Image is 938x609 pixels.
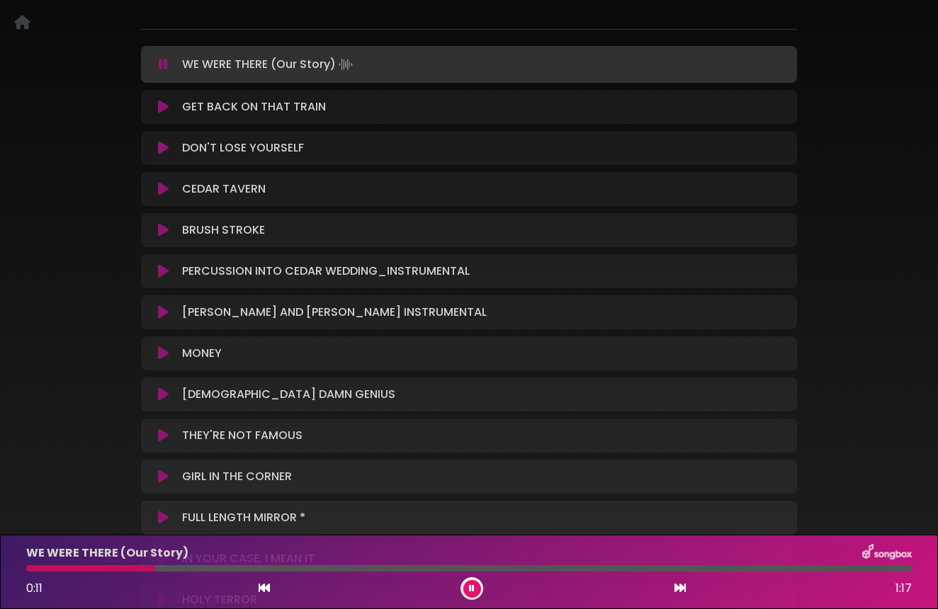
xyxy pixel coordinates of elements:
img: waveform4.gif [336,55,356,74]
p: THEY'RE NOT FAMOUS [182,427,303,444]
p: WE WERE THERE (Our Story) [182,55,356,74]
p: BRUSH STROKE [182,222,265,239]
p: PERCUSSION INTO CEDAR WEDDING_INSTRUMENTAL [182,263,470,280]
p: GET BACK ON THAT TRAIN [182,98,326,115]
p: FULL LENGTH MIRROR * [182,509,305,526]
p: [DEMOGRAPHIC_DATA] DAMN GENIUS [182,386,395,403]
span: 1:17 [895,580,912,597]
p: DON'T LOSE YOURSELF [182,140,304,156]
p: WE WERE THERE (Our Story) [26,545,188,562]
span: 0:11 [26,580,43,596]
p: CEDAR TAVERN [182,181,266,198]
p: GIRL IN THE CORNER [182,468,292,485]
p: MONEY [182,345,222,362]
p: [PERSON_NAME] AND [PERSON_NAME] INSTRUMENTAL [182,304,487,321]
img: songbox-logo-white.png [862,544,912,562]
